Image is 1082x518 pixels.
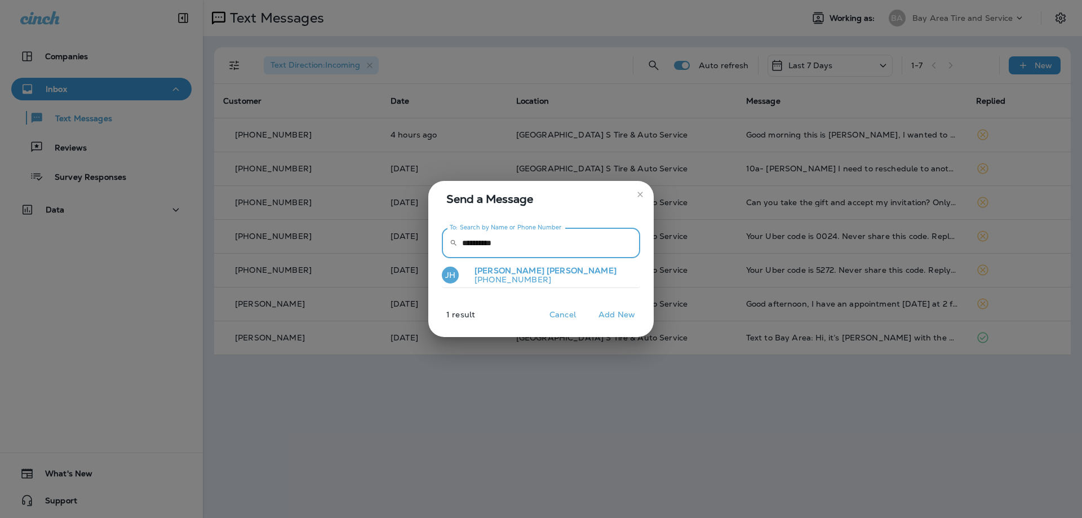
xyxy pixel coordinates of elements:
p: 1 result [424,310,475,328]
button: Cancel [542,306,584,324]
button: close [631,185,649,203]
label: To: Search by Name or Phone Number [450,223,562,232]
button: JH[PERSON_NAME] [PERSON_NAME][PHONE_NUMBER] [442,263,640,289]
p: [PHONE_NUMBER] [465,275,617,284]
div: JH [442,267,459,284]
span: Send a Message [446,190,640,208]
span: [PERSON_NAME] [547,265,617,276]
button: Add New [593,306,641,324]
span: [PERSON_NAME] [475,265,544,276]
